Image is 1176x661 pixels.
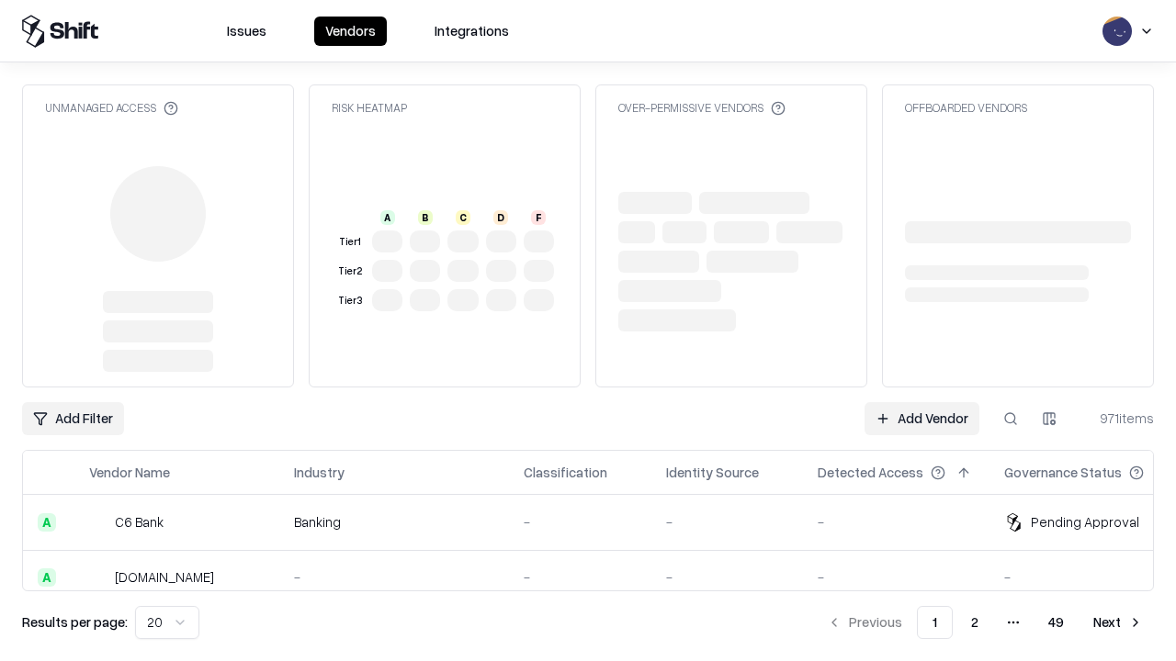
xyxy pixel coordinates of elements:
[89,568,107,587] img: pathfactory.com
[493,210,508,225] div: D
[335,234,365,250] div: Tier 1
[1031,512,1139,532] div: Pending Approval
[666,512,788,532] div: -
[1004,463,1122,482] div: Governance Status
[115,512,164,532] div: C6 Bank
[380,210,395,225] div: A
[294,512,494,532] div: Banking
[818,512,975,532] div: -
[335,263,365,279] div: Tier 2
[38,568,56,587] div: A
[314,17,387,46] button: Vendors
[456,210,470,225] div: C
[818,463,923,482] div: Detected Access
[666,463,759,482] div: Identity Source
[22,612,128,632] p: Results per page:
[89,463,170,482] div: Vendor Name
[418,210,433,225] div: B
[294,463,345,482] div: Industry
[332,100,407,116] div: Risk Heatmap
[816,606,1154,639] nav: pagination
[424,17,520,46] button: Integrations
[618,100,786,116] div: Over-Permissive Vendors
[865,402,979,435] a: Add Vendor
[1080,409,1154,428] div: 971 items
[22,402,124,435] button: Add Filter
[335,293,365,308] div: Tier 3
[917,606,953,639] button: 1
[216,17,277,46] button: Issues
[38,513,56,532] div: A
[89,513,107,532] img: C6 Bank
[294,567,494,587] div: -
[818,567,975,587] div: -
[666,567,788,587] div: -
[531,210,546,225] div: F
[1082,606,1154,639] button: Next
[524,463,607,482] div: Classification
[956,606,993,639] button: 2
[524,567,637,587] div: -
[45,100,178,116] div: Unmanaged Access
[905,100,1027,116] div: Offboarded Vendors
[1034,606,1079,639] button: 49
[1004,567,1173,587] div: -
[115,567,214,587] div: [DOMAIN_NAME]
[524,512,637,532] div: -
